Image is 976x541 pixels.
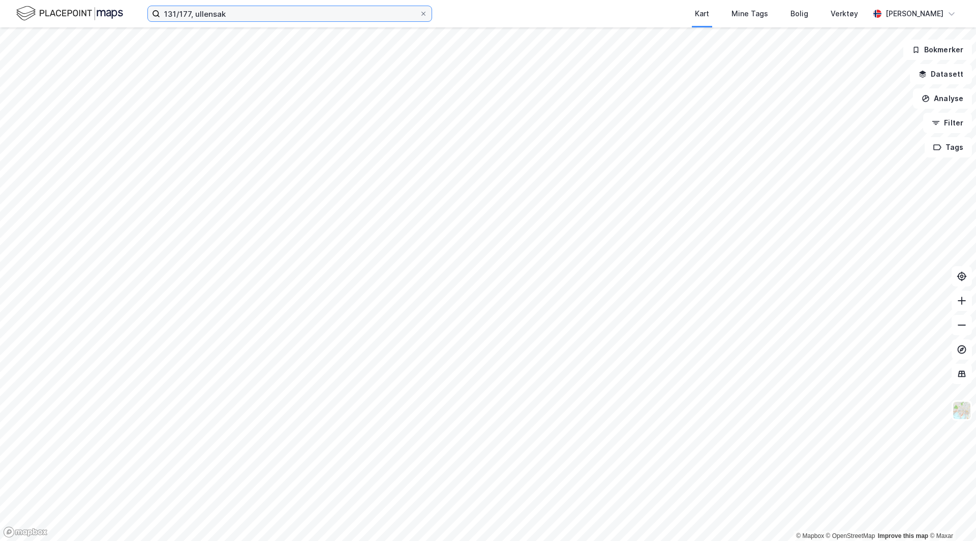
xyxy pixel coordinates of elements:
[3,526,48,538] a: Mapbox homepage
[952,401,971,420] img: Z
[796,532,824,539] a: Mapbox
[925,492,976,541] iframe: Chat Widget
[831,8,858,20] div: Verktøy
[826,532,875,539] a: OpenStreetMap
[925,137,972,157] button: Tags
[925,492,976,541] div: Kontrollprogram for chat
[913,88,972,109] button: Analyse
[790,8,808,20] div: Bolig
[910,64,972,84] button: Datasett
[695,8,709,20] div: Kart
[16,5,123,22] img: logo.f888ab2527a4732fd821a326f86c7f29.svg
[886,8,943,20] div: [PERSON_NAME]
[903,40,972,60] button: Bokmerker
[160,6,419,21] input: Søk på adresse, matrikkel, gårdeiere, leietakere eller personer
[923,113,972,133] button: Filter
[731,8,768,20] div: Mine Tags
[878,532,928,539] a: Improve this map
